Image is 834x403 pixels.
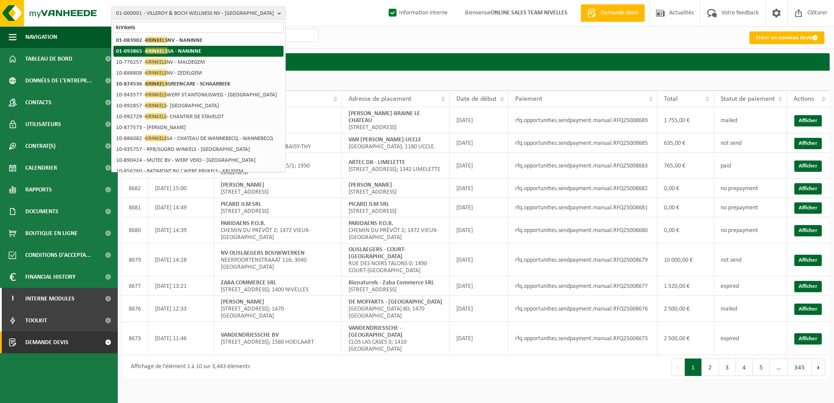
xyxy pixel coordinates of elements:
button: 01-000001 - VILLEROY & BOCH WELLNESS NV - [GEOGRAPHIC_DATA] [111,7,286,20]
td: rfq.opportunities.sendpayment.manual.RFQ25008673 [509,322,657,355]
input: Chercher des succursales liées [113,22,284,33]
span: Boutique en ligne [25,222,78,244]
strong: [PERSON_NAME] [221,182,264,188]
td: CHEMIN DU PRÉVÔT 2; 1472 VIEUX-[GEOGRAPHIC_DATA] [342,217,450,243]
span: Date de début [456,96,496,102]
span: Toolkit [25,310,47,331]
td: rfq.opportunities.sendpayment.manual.RFQ25008682 [509,179,657,198]
td: [DATE] 14:39 [148,217,214,243]
td: [STREET_ADDRESS] [342,277,450,296]
span: Documents [25,201,58,222]
span: Statut de paiement [721,96,775,102]
li: 10-886082 - SA - CHATEAU DE WANNEBECQ - WANNEBECQ [113,133,284,144]
li: 10-856760 - BATIMONT BV / WERF PRIJKELS - KRUISEM [113,166,284,177]
button: 2 [702,359,719,376]
td: [DATE] 11:46 [148,322,214,355]
td: rfq.opportunities.sendpayment.manual.RFQ25008679 [509,243,657,277]
span: not send [721,257,742,263]
a: Afficher [794,183,822,195]
td: 0,00 € [657,179,714,198]
li: 10-776257 - NV - MALDEGEM [113,57,284,68]
a: Afficher [794,161,822,172]
span: Actions [793,96,814,102]
strong: DE MOFFARTS - [GEOGRAPHIC_DATA] [349,299,442,305]
span: KRINKELS [145,80,167,87]
strong: PICARD JLM SRL [349,201,389,208]
td: [DATE] 13:21 [148,277,214,296]
button: 4 [736,359,753,376]
span: Interne modules [25,288,75,310]
span: no prepayment [721,227,758,234]
td: 8680 [122,217,148,243]
td: 1 755,00 € [657,107,714,133]
h2: Demande devis [122,53,830,70]
td: 8677 [122,277,148,296]
td: rfq.opportunities.sendpayment.manual.RFQ25008677 [509,277,657,296]
span: expired [721,335,739,342]
span: not send [721,140,742,147]
td: 2 500,00 € [657,296,714,322]
td: [STREET_ADDRESS] [342,107,450,133]
span: KRINKELS [145,91,167,98]
span: KRINKELS [145,113,167,120]
td: [DATE] 15:00 [148,179,214,198]
td: [STREET_ADDRESS] [214,198,342,217]
span: mailed [721,117,737,124]
strong: 10-874536 - GREENCARE - SCHAARBEEK [116,80,230,87]
a: Afficher [794,333,822,345]
a: Afficher [794,304,822,315]
button: Next [812,359,825,376]
td: [STREET_ADDRESS] [214,179,342,198]
td: rfq.opportunities.sendpayment.manual.RFQ25008681 [509,198,657,217]
button: 345 [788,359,812,376]
td: [STREET_ADDRESS] [342,198,450,217]
span: 01-000001 - VILLEROY & BOCH WELLNESS NV - [GEOGRAPHIC_DATA] [116,7,274,20]
a: Afficher [794,138,822,149]
a: Demande devis [581,4,645,22]
span: Demande devis [598,9,640,17]
strong: VANDENDRIESSCHE - [GEOGRAPHIC_DATA] [349,325,403,338]
span: expired [721,283,739,290]
button: 1 [685,359,702,376]
span: KRINKELS [145,102,167,109]
td: RUE DES NOIRS TALONS 0; 1490 COURT-[GEOGRAPHIC_DATA] [342,243,450,277]
li: 10-877573 - [PERSON_NAME] [113,122,284,133]
td: 8676 [122,296,148,322]
span: mailed [721,306,737,312]
span: paid [721,163,731,169]
strong: [PERSON_NAME]-BRAINE LE CHATEAU [349,110,420,124]
span: Financial History [25,266,75,288]
td: [DATE] [450,322,509,355]
li: 10-935757 - RPB/SLIGRO WINKELS - [GEOGRAPHIC_DATA] [113,144,284,155]
li: 10-888808 - NV - ZEDELGEM [113,68,284,79]
strong: NV OLISLAEGERS BOUWWERKEN [221,250,304,256]
td: 2 500,00 € [657,322,714,355]
button: Previous [671,359,685,376]
td: NEERPOORTENSTRAAAT 116; 3040 [GEOGRAPHIC_DATA] [214,243,342,277]
span: no prepayment [721,185,758,192]
strong: 01-083902 - NV - NANINNE [116,37,202,43]
li: 10-992857 - - [GEOGRAPHIC_DATA] [113,100,284,111]
td: rfq.opportunities.sendpayment.manual.RFQ25008683 [509,153,657,179]
a: Afficher [794,225,822,236]
a: Afficher [794,255,822,266]
td: 10 000,00 € [657,243,714,277]
strong: [PERSON_NAME] [349,182,392,188]
td: [STREET_ADDRESS]; 1342 LIMELETTE [342,153,450,179]
span: KRINKELS [145,135,167,141]
td: rfq.opportunities.sendpayment.manual.RFQ25008680 [509,217,657,243]
td: [STREET_ADDRESS]; 1470 [GEOGRAPHIC_DATA] [214,296,342,322]
a: Afficher [794,281,822,292]
td: [DATE] [450,217,509,243]
li: 10-943577 - WERF ST.ANTONIUSWEG - [GEOGRAPHIC_DATA] [113,89,284,100]
strong: PARIDAENS P.O.B. [349,220,393,227]
span: Rapports [25,179,52,201]
td: 8681 [122,198,148,217]
td: [DATE] [450,296,509,322]
span: Total [664,96,678,102]
td: 0,00 € [657,198,714,217]
td: 1 520,00 € [657,277,714,296]
td: [DATE] [450,133,509,153]
span: Données de l'entrepr... [25,70,92,92]
span: … [770,359,788,376]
